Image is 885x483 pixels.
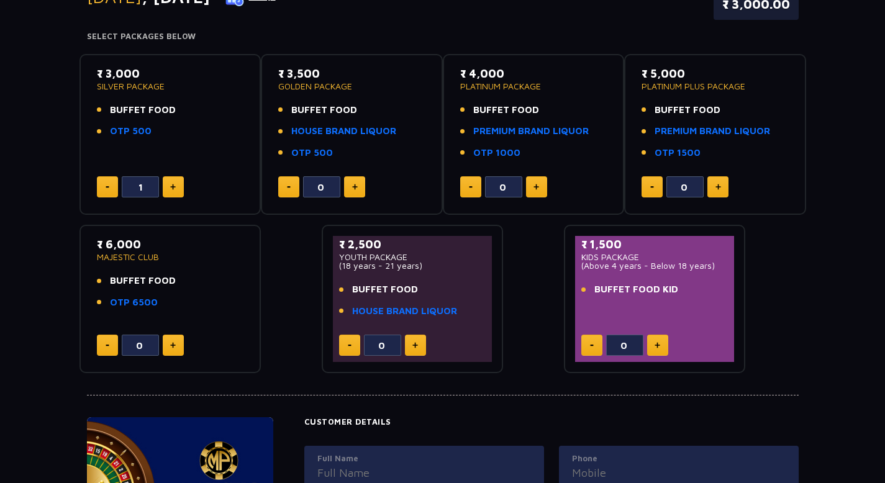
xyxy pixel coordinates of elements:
img: plus [352,184,358,190]
a: OTP 6500 [110,296,158,310]
input: Full Name [317,464,531,481]
span: BUFFET FOOD [352,282,418,297]
img: plus [715,184,721,190]
a: PREMIUM BRAND LIQUOR [473,124,589,138]
p: SILVER PACKAGE [97,82,244,91]
p: (Above 4 years - Below 18 years) [581,261,728,270]
a: OTP 1000 [473,146,520,160]
p: ₹ 3,000 [97,65,244,82]
input: Mobile [572,464,786,481]
span: BUFFET FOOD [110,103,176,117]
h4: Customer Details [304,417,799,427]
img: minus [106,345,109,346]
a: PREMIUM BRAND LIQUOR [655,124,770,138]
p: PLATINUM PLUS PACKAGE [642,82,789,91]
img: plus [170,184,176,190]
p: (18 years - 21 years) [339,261,486,270]
h4: Select Packages Below [87,32,799,42]
img: plus [655,342,660,348]
span: BUFFET FOOD [473,103,539,117]
a: OTP 500 [110,124,152,138]
label: Phone [572,453,786,465]
span: BUFFET FOOD [110,274,176,288]
img: plus [170,342,176,348]
p: ₹ 4,000 [460,65,607,82]
p: PLATINUM PACKAGE [460,82,607,91]
p: ₹ 6,000 [97,236,244,253]
span: BUFFET FOOD KID [594,282,678,297]
img: minus [287,186,291,188]
img: plus [412,342,418,348]
span: BUFFET FOOD [291,103,357,117]
p: KIDS PACKAGE [581,253,728,261]
img: minus [106,186,109,188]
p: MAJESTIC CLUB [97,253,244,261]
img: minus [650,186,654,188]
img: plus [533,184,539,190]
p: ₹ 1,500 [581,236,728,253]
span: BUFFET FOOD [655,103,720,117]
img: minus [348,345,352,346]
label: Full Name [317,453,531,465]
p: ₹ 3,500 [278,65,425,82]
img: minus [590,345,594,346]
p: ₹ 5,000 [642,65,789,82]
a: OTP 1500 [655,146,701,160]
p: YOUTH PACKAGE [339,253,486,261]
p: GOLDEN PACKAGE [278,82,425,91]
a: HOUSE BRAND LIQUOR [352,304,457,318]
p: ₹ 2,500 [339,236,486,253]
a: OTP 500 [291,146,333,160]
a: HOUSE BRAND LIQUOR [291,124,396,138]
img: minus [469,186,473,188]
